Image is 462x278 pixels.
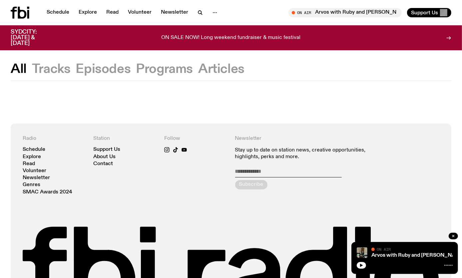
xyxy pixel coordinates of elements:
[23,161,35,166] a: Read
[164,136,227,142] h4: Follow
[102,8,123,17] a: Read
[288,8,402,17] button: On AirArvos with Ruby and [PERSON_NAME]
[23,154,41,159] a: Explore
[43,8,73,17] a: Schedule
[198,63,244,75] button: Articles
[94,161,113,166] a: Contact
[23,175,50,180] a: Newsletter
[136,63,193,75] button: Programs
[377,247,391,251] span: On Air
[11,29,53,46] h3: SYDCITY: [DATE] & [DATE]
[75,8,101,17] a: Explore
[23,136,86,142] h4: Radio
[23,182,40,187] a: Genres
[76,63,131,75] button: Episodes
[23,147,45,152] a: Schedule
[407,8,451,17] button: Support Us
[157,8,192,17] a: Newsletter
[235,147,369,160] p: Stay up to date on station news, creative opportunities, highlights, perks and more.
[94,147,121,152] a: Support Us
[32,63,71,75] button: Tracks
[124,8,156,17] a: Volunteer
[235,136,369,142] h4: Newsletter
[357,247,367,258] img: Ruby wears a Collarbones t shirt and pretends to play the DJ decks, Al sings into a pringles can....
[23,168,46,173] a: Volunteer
[162,35,301,41] p: ON SALE NOW! Long weekend fundraiser & music festival
[94,154,116,159] a: About Us
[235,180,267,189] button: Subscribe
[11,63,27,75] button: All
[94,136,157,142] h4: Station
[23,190,72,195] a: SMAC Awards 2024
[411,10,438,16] span: Support Us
